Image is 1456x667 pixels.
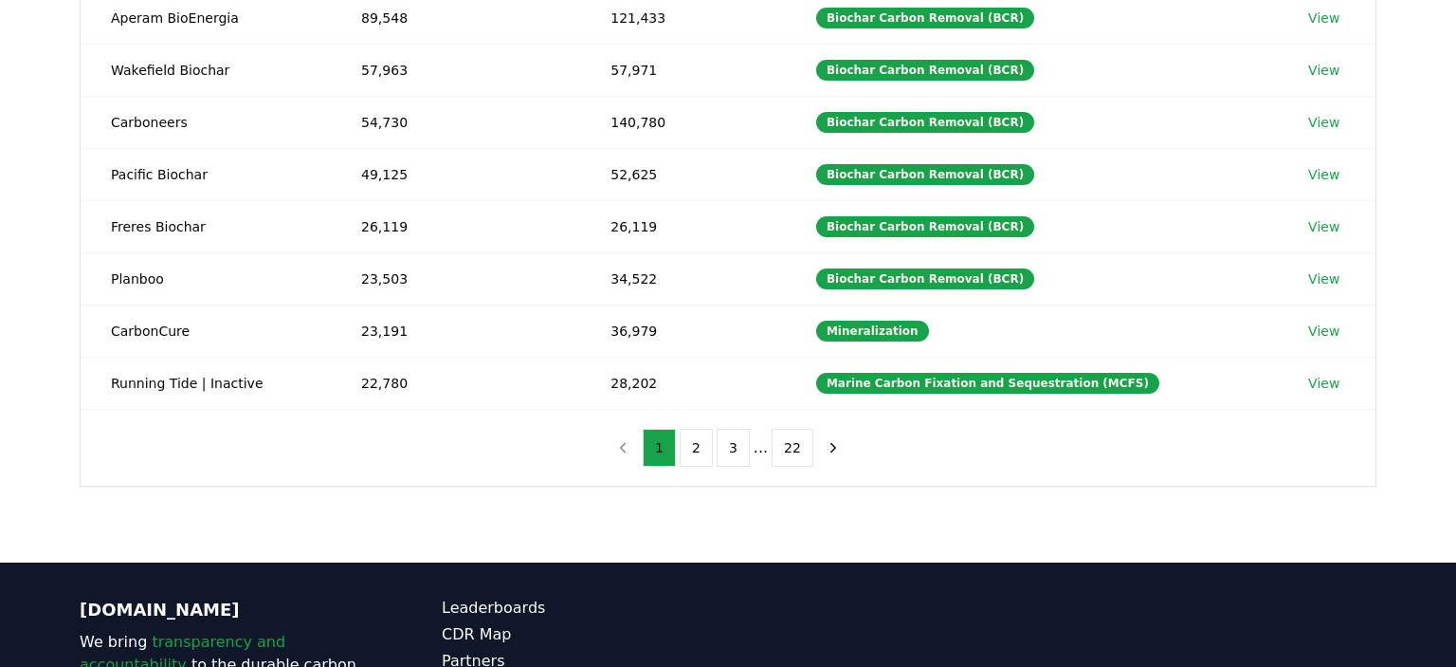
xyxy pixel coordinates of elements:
a: View [1308,9,1339,28]
td: 28,202 [580,357,786,409]
button: 22 [772,429,813,467]
a: Leaderboards [442,597,728,620]
td: 23,503 [331,252,580,305]
div: Biochar Carbon Removal (BCR) [816,269,1034,289]
td: 34,522 [580,252,786,305]
a: View [1308,61,1339,80]
td: CarbonCure [81,305,331,357]
td: 22,780 [331,357,580,409]
td: 26,119 [580,200,786,252]
td: 26,119 [331,200,580,252]
div: Biochar Carbon Removal (BCR) [816,164,1034,185]
td: 54,730 [331,96,580,148]
button: 2 [680,429,713,467]
div: Biochar Carbon Removal (BCR) [816,216,1034,237]
td: 57,971 [580,44,786,96]
button: next page [817,429,849,467]
div: Marine Carbon Fixation and Sequestration (MCFS) [816,373,1159,394]
td: 23,191 [331,305,580,357]
td: Freres Biochar [81,200,331,252]
a: View [1308,217,1339,236]
a: View [1308,269,1339,288]
div: Biochar Carbon Removal (BCR) [816,112,1034,133]
td: Planboo [81,252,331,305]
td: Pacific Biochar [81,148,331,200]
button: 3 [717,429,750,467]
td: Wakefield Biochar [81,44,331,96]
td: 57,963 [331,44,580,96]
td: 52,625 [580,148,786,200]
a: View [1308,165,1339,184]
a: View [1308,374,1339,393]
a: View [1308,113,1339,132]
td: 49,125 [331,148,580,200]
a: CDR Map [442,623,728,646]
td: Running Tide | Inactive [81,357,331,409]
a: View [1308,322,1339,341]
div: Biochar Carbon Removal (BCR) [816,8,1034,28]
div: Biochar Carbon Removal (BCR) [816,60,1034,81]
td: Carboneers [81,96,331,148]
p: [DOMAIN_NAME] [80,597,366,623]
td: 36,979 [580,305,786,357]
td: 140,780 [580,96,786,148]
button: 1 [643,429,676,467]
div: Mineralization [816,321,929,342]
li: ... [754,436,768,459]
